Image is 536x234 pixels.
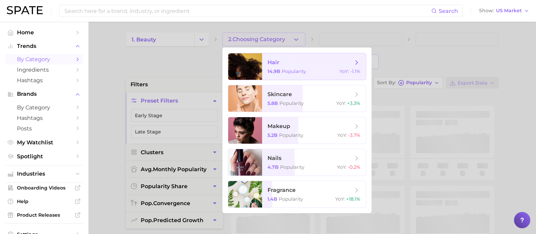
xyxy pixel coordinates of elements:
span: 4.7b [267,164,279,170]
a: Hashtags [5,75,83,86]
span: YoY : [335,196,345,202]
a: My Watchlist [5,137,83,148]
span: Popularity [282,68,306,74]
a: Home [5,27,83,38]
span: Spotlight [17,153,71,160]
span: by Category [17,56,71,62]
span: skincare [267,91,292,97]
a: Help [5,196,83,206]
a: by Category [5,102,83,113]
button: Industries [5,169,83,179]
span: Popularity [280,164,304,170]
button: Brands [5,89,83,99]
span: hair [267,59,279,66]
button: Trends [5,41,83,51]
span: Posts [17,125,71,132]
a: Ingredients [5,65,83,75]
span: 1.4b [267,196,277,202]
span: Popularity [279,132,303,138]
span: YoY : [337,164,346,170]
a: Onboarding Videos [5,183,83,193]
span: makeup [267,123,290,129]
span: Popularity [279,100,304,106]
ul: 2.Choosing Category [222,48,372,213]
span: YoY : [336,100,346,106]
a: Product Releases [5,210,83,220]
a: Hashtags [5,113,83,123]
a: by Category [5,54,83,65]
span: Hashtags [17,115,71,121]
span: Help [17,198,71,204]
span: by Category [17,104,71,111]
span: US Market [496,9,522,13]
span: 14.9b [267,68,280,74]
span: -3.7% [348,132,360,138]
span: -1.1% [350,68,360,74]
span: Search [439,8,458,14]
span: Hashtags [17,77,71,84]
span: fragrance [267,187,296,193]
a: Posts [5,123,83,134]
span: YoY : [339,68,349,74]
span: 5.8b [267,100,278,106]
span: Onboarding Videos [17,185,71,191]
span: Industries [17,171,71,177]
button: ShowUS Market [477,6,531,15]
span: Ingredients [17,67,71,73]
span: Brands [17,91,71,97]
span: Popularity [279,196,303,202]
span: YoY : [337,132,347,138]
a: Spotlight [5,151,83,162]
span: 5.2b [267,132,278,138]
span: Home [17,29,71,36]
span: +18.1% [346,196,360,202]
input: Search here for a brand, industry, or ingredient [64,5,431,17]
span: Product Releases [17,212,71,218]
span: Trends [17,43,71,49]
span: nails [267,155,281,161]
img: SPATE [7,6,43,14]
span: +3.3% [347,100,360,106]
span: Show [479,9,494,13]
span: My Watchlist [17,139,71,146]
span: -0.2% [348,164,360,170]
